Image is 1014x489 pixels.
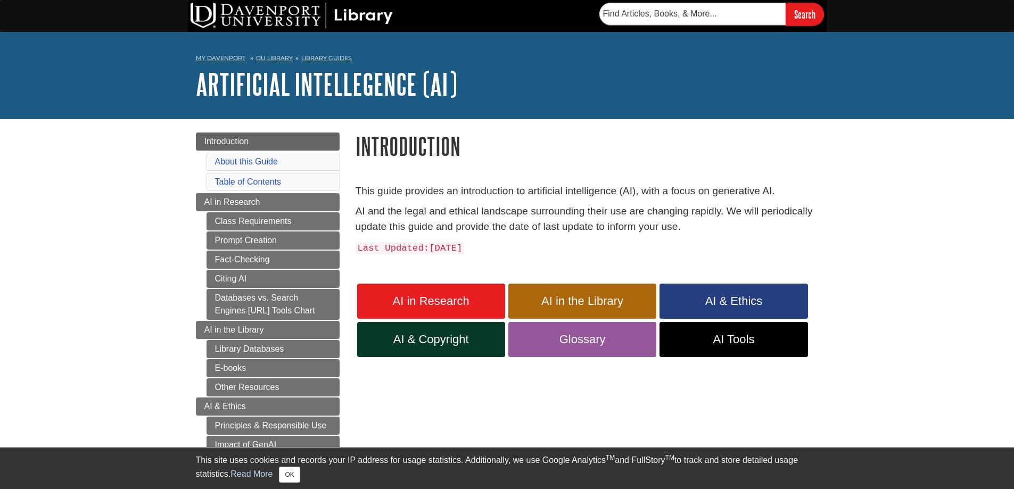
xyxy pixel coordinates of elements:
[599,3,824,26] form: Searches DU Library's articles, books, and more
[667,294,799,308] span: AI & Ethics
[667,333,799,346] span: AI Tools
[599,3,786,25] input: Find Articles, Books, & More...
[215,157,278,166] a: About this Guide
[508,322,656,357] a: Glossary
[204,197,260,206] span: AI in Research
[659,284,807,319] a: AI & Ethics
[207,212,340,230] a: Class Requirements
[516,294,648,308] span: AI in the Library
[357,322,505,357] a: AI & Copyright
[279,467,300,483] button: Close
[365,333,497,346] span: AI & Copyright
[230,469,273,478] a: Read More
[301,54,352,62] a: Library Guides
[196,54,245,63] a: My Davenport
[207,289,340,320] a: Databases vs. Search Engines [URL] Tools Chart
[606,454,615,461] sup: TM
[356,204,819,235] p: AI and the legal and ethical landscape surrounding their use are changing rapidly. We will period...
[207,251,340,269] a: Fact-Checking
[196,454,819,483] div: This site uses cookies and records your IP address for usage statistics. Additionally, we use Goo...
[191,3,393,28] img: DU Library
[207,231,340,250] a: Prompt Creation
[207,378,340,396] a: Other Resources
[508,284,656,319] a: AI in the Library
[365,294,497,308] span: AI in Research
[665,454,674,461] sup: TM
[207,359,340,377] a: E-books
[356,242,465,254] code: Last Updated [DATE]
[207,436,340,454] a: Impact of GenAI
[256,54,293,62] a: DU Library
[215,177,282,186] a: Table of Contents
[357,284,505,319] a: AI in Research
[196,193,340,211] a: AI in Research
[356,132,819,160] h1: Introduction
[196,132,340,151] a: Introduction
[204,325,264,334] span: AI in the Library
[196,51,819,68] nav: breadcrumb
[207,270,340,288] a: Citing AI
[207,340,340,358] a: Library Databases
[356,184,819,199] p: This guide provides an introduction to artificial intelligence (AI), with a focus on generative AI.
[207,417,340,435] a: Principles & Responsible Use
[516,333,648,346] span: Glossary
[424,243,429,253] strong: :
[204,402,246,411] span: AI & Ethics
[659,322,807,357] a: AI Tools
[196,321,340,339] a: AI in the Library
[196,68,457,101] a: Artificial Intellegence (AI)
[204,137,249,146] span: Introduction
[786,3,824,26] input: Search
[196,397,340,416] a: AI & Ethics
